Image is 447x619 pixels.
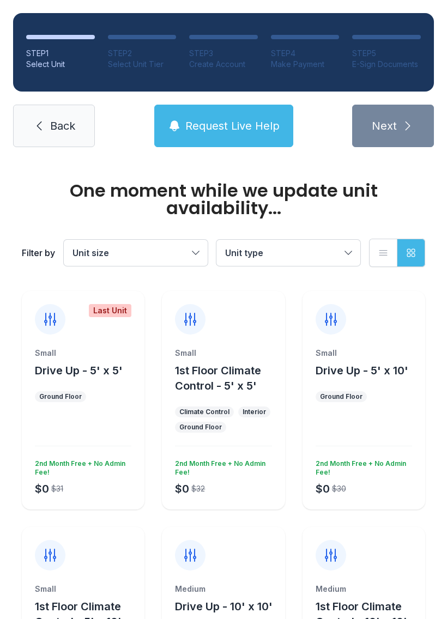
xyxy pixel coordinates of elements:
div: Filter by [22,246,55,259]
button: Drive Up - 5' x 5' [35,363,123,378]
button: Drive Up - 5' x 10' [316,363,408,378]
div: Climate Control [179,408,229,416]
span: Unit size [73,247,109,258]
div: STEP 5 [352,48,421,59]
button: Unit type [216,240,360,266]
span: 1st Floor Climate Control - 5' x 5' [175,364,261,392]
div: Small [35,584,131,594]
div: Ground Floor [179,423,222,432]
span: Request Live Help [185,118,280,133]
div: $32 [191,483,205,494]
button: 1st Floor Climate Control - 5' x 5' [175,363,280,393]
div: Medium [175,584,271,594]
div: $0 [316,481,330,496]
div: Ground Floor [39,392,82,401]
div: Ground Floor [320,392,363,401]
button: Unit size [64,240,208,266]
span: Drive Up - 10' x 10' [175,600,273,613]
span: Drive Up - 5' x 5' [35,364,123,377]
div: STEP 3 [189,48,258,59]
div: STEP 2 [108,48,177,59]
div: 2nd Month Free + No Admin Fee! [311,455,412,477]
div: One moment while we update unit availability... [22,182,425,217]
button: Drive Up - 10' x 10' [175,599,273,614]
div: STEP 1 [26,48,95,59]
div: $31 [51,483,63,494]
div: Interior [243,408,266,416]
div: STEP 4 [271,48,340,59]
div: 2nd Month Free + No Admin Fee! [31,455,131,477]
div: Last Unit [89,304,131,317]
div: Make Payment [271,59,340,70]
div: Create Account [189,59,258,70]
div: $0 [175,481,189,496]
span: Back [50,118,75,133]
div: Select Unit Tier [108,59,177,70]
div: Small [316,348,412,359]
div: E-Sign Documents [352,59,421,70]
div: Medium [316,584,412,594]
div: Small [175,348,271,359]
div: $0 [35,481,49,496]
span: Unit type [225,247,263,258]
div: $30 [332,483,346,494]
span: Next [372,118,397,133]
div: Select Unit [26,59,95,70]
div: Small [35,348,131,359]
span: Drive Up - 5' x 10' [316,364,408,377]
div: 2nd Month Free + No Admin Fee! [171,455,271,477]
